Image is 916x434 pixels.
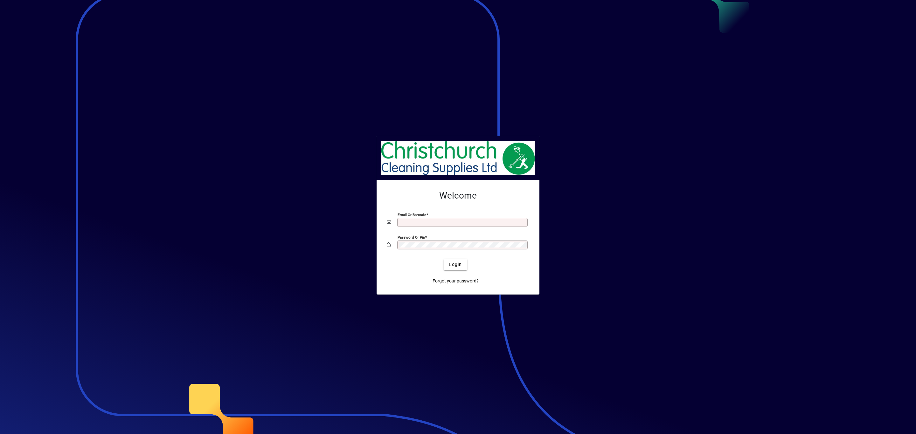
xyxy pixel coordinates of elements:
[433,278,479,284] span: Forgot your password?
[398,212,426,217] mat-label: Email or Barcode
[387,190,529,201] h2: Welcome
[444,259,467,270] button: Login
[430,275,481,287] a: Forgot your password?
[398,235,425,239] mat-label: Password or Pin
[449,261,462,268] span: Login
